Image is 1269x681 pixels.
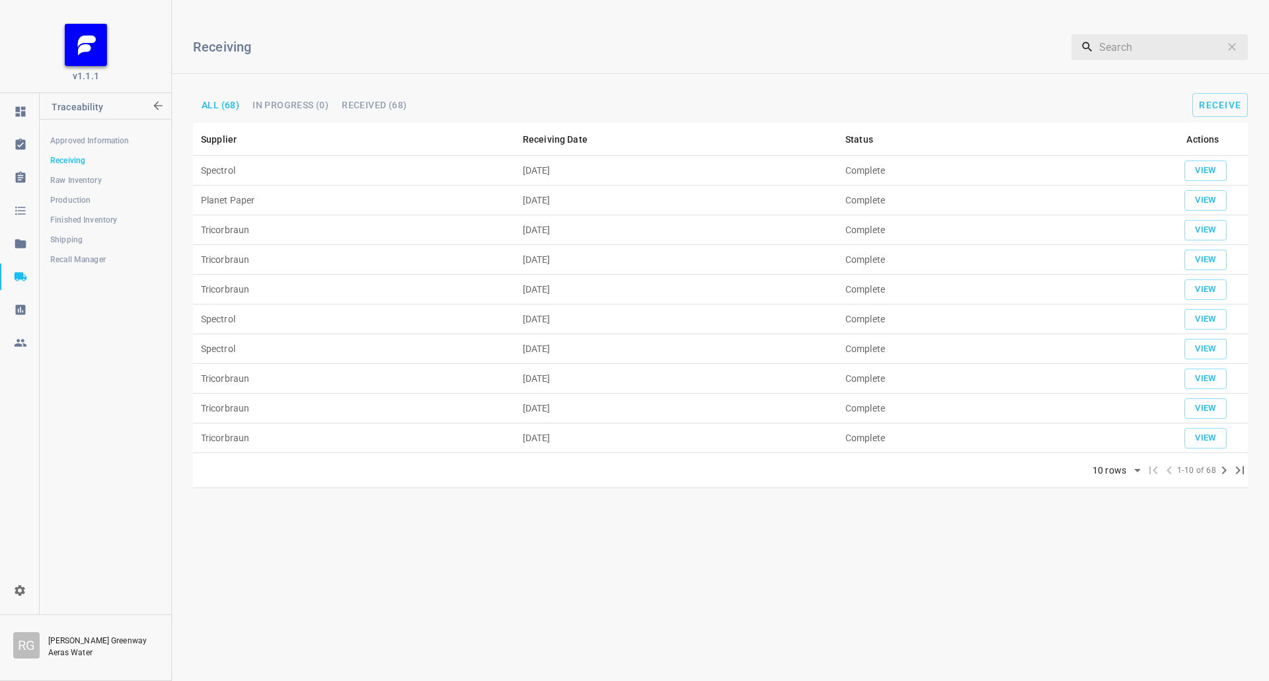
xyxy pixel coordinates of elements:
span: Finished Inventory [50,213,160,227]
button: View [1184,309,1227,330]
a: Production [40,187,171,213]
td: Complete [837,156,1158,186]
a: Approved Information [40,127,171,154]
td: Tricorbraun [193,423,515,453]
div: Status [845,131,873,147]
td: [DATE] [515,423,837,453]
span: View [1191,371,1220,386]
td: Tricorbraun [193,215,515,245]
span: View [1191,431,1220,446]
button: View [1184,339,1227,359]
button: In progress (0) [247,96,334,114]
td: Complete [837,275,1158,305]
span: 1-10 of 68 [1177,464,1216,478]
span: First Page [1145,462,1161,478]
td: Spectrol [193,305,515,334]
div: Receiving Date [523,131,588,147]
td: [DATE] [515,364,837,394]
span: Approved Information [50,134,160,147]
td: [DATE] [515,186,837,215]
span: Status [845,131,890,147]
button: View [1184,161,1227,181]
div: 10 rows [1089,465,1130,476]
span: View [1191,252,1220,268]
span: View [1191,401,1220,416]
span: Last Page [1232,462,1248,478]
p: Traceability [52,93,150,125]
button: View [1184,369,1227,389]
span: Next Page [1216,462,1232,478]
div: 10 rows [1084,461,1145,481]
span: View [1191,341,1220,357]
span: Receive [1199,100,1241,110]
button: View [1184,250,1227,270]
a: Finished Inventory [40,207,171,233]
p: Aeras Water [48,647,154,659]
td: [DATE] [515,156,837,186]
button: All (68) [196,96,245,114]
span: All (68) [202,100,239,110]
span: View [1191,312,1220,327]
td: Tricorbraun [193,275,515,305]
button: View [1184,190,1227,211]
button: View [1184,279,1227,300]
button: View [1184,398,1227,419]
span: Supplier [201,131,254,147]
div: R G [13,632,40,659]
span: Received (68) [342,100,406,110]
div: Supplier [201,131,237,147]
td: Tricorbraun [193,394,515,423]
td: Tricorbraun [193,245,515,275]
td: Spectrol [193,156,515,186]
td: [DATE] [515,394,837,423]
a: Recall Manager [40,246,171,273]
span: Shipping [50,233,160,246]
button: View [1184,428,1227,448]
td: [DATE] [515,305,837,334]
td: Complete [837,364,1158,394]
td: Complete [837,305,1158,334]
p: [PERSON_NAME] Greenway [48,635,158,647]
span: View [1191,223,1220,238]
td: Complete [837,423,1158,453]
span: In progress (0) [252,100,328,110]
td: Complete [837,215,1158,245]
span: View [1191,282,1220,297]
span: Raw Inventory [50,174,160,187]
td: Planet Paper [193,186,515,215]
td: [DATE] [515,275,837,305]
input: Search [1099,34,1220,60]
span: Receiving [50,154,160,167]
span: Production [50,194,160,207]
td: Tricorbraun [193,364,515,394]
img: FB_Logo_Reversed_RGB_Icon.895fbf61.png [65,24,107,66]
a: Raw Inventory [40,167,171,194]
span: View [1191,163,1220,178]
button: Receive [1192,93,1248,117]
button: Received (68) [336,96,412,114]
span: Receiving Date [523,131,605,147]
a: Receiving [40,147,171,174]
span: v1.1.1 [73,69,99,83]
td: [DATE] [515,215,837,245]
span: View [1191,193,1220,208]
span: Previous Page [1161,462,1177,478]
td: [DATE] [515,245,837,275]
button: View [1184,220,1227,240]
td: Spectrol [193,334,515,364]
td: Complete [837,245,1158,275]
td: Complete [837,334,1158,364]
h6: Receiving [193,36,882,57]
td: Complete [837,186,1158,215]
td: [DATE] [515,334,837,364]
